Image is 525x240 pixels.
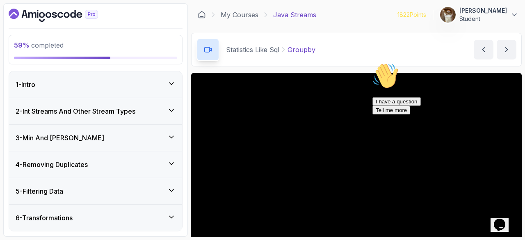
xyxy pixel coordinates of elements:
[440,7,456,23] img: user profile image
[14,41,64,49] span: completed
[459,7,507,15] p: [PERSON_NAME]
[9,71,182,98] button: 1-Intro
[497,40,516,59] button: next content
[16,213,73,223] h3: 6 - Transformations
[440,7,518,23] button: user profile image[PERSON_NAME]Student
[198,11,206,19] a: Dashboard
[16,106,135,116] h3: 2 - Int Streams And Other Stream Types
[16,133,104,143] h3: 3 - Min And [PERSON_NAME]
[273,10,316,20] p: Java Streams
[369,59,517,203] iframe: chat widget
[3,46,41,55] button: Tell me more
[491,207,517,232] iframe: chat widget
[221,10,258,20] a: My Courses
[3,3,151,55] div: 👋Hi! How can we help?I have a questionTell me more
[288,45,315,55] p: Groupby
[9,9,117,22] a: Dashboard
[9,98,182,124] button: 2-Int Streams And Other Stream Types
[397,11,426,19] p: 1822 Points
[474,40,493,59] button: previous content
[16,80,35,89] h3: 1 - Intro
[9,205,182,231] button: 6-Transformations
[9,151,182,178] button: 4-Removing Duplicates
[16,186,63,196] h3: 5 - Filtering Data
[226,45,279,55] p: Statistics Like Sql
[9,125,182,151] button: 3-Min And [PERSON_NAME]
[16,160,88,169] h3: 4 - Removing Duplicates
[9,178,182,204] button: 5-Filtering Data
[3,38,52,46] button: I have a question
[3,25,81,31] span: Hi! How can we help?
[14,41,30,49] span: 59 %
[459,15,507,23] p: Student
[3,3,30,30] img: :wave:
